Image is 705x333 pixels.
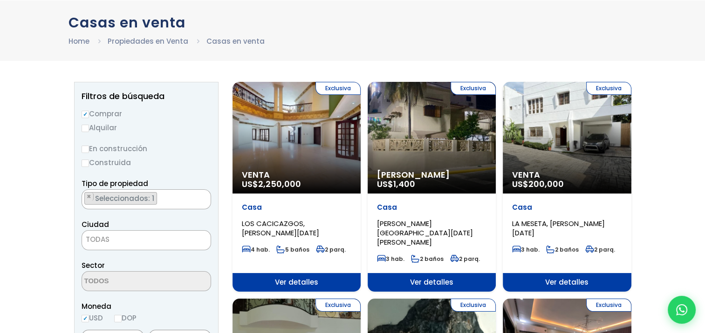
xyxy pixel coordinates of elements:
[512,170,622,180] span: Venta
[377,255,404,263] span: 3 hab.
[201,193,205,201] span: ×
[503,273,631,292] span: Ver detalles
[512,219,605,238] span: LA MESETA, [PERSON_NAME][DATE]
[512,203,622,212] p: Casa
[546,246,579,253] span: 2 baños
[393,178,415,190] span: 1,400
[114,312,137,324] label: DOP
[86,234,110,244] span: TODAS
[585,246,615,253] span: 2 parq.
[315,299,361,312] span: Exclusiva
[82,230,211,250] span: TODAS
[82,92,211,101] h2: Filtros de búsqueda
[82,300,211,312] span: Moneda
[586,299,631,312] span: Exclusiva
[377,203,486,212] p: Casa
[316,246,346,253] span: 2 parq.
[82,146,89,153] input: En construcción
[451,82,496,95] span: Exclusiva
[82,315,89,322] input: USD
[411,255,444,263] span: 2 baños
[528,178,564,190] span: 200,000
[586,82,631,95] span: Exclusiva
[503,82,631,292] a: Exclusiva Venta US$200,000 Casa LA MESETA, [PERSON_NAME][DATE] 3 hab. 2 baños 2 parq. Ver detalles
[242,178,301,190] span: US$
[82,108,211,120] label: Comprar
[200,192,206,201] button: Remove all items
[94,193,157,203] span: Seleccionados: 1
[242,203,351,212] p: Casa
[87,193,91,201] span: ×
[242,219,319,238] span: LOS CACICAZGOS, [PERSON_NAME][DATE]
[512,178,564,190] span: US$
[450,255,480,263] span: 2 parq.
[242,170,351,180] span: Venta
[82,125,89,132] input: Alquilar
[68,14,637,31] h1: Casas en venta
[82,312,103,324] label: USD
[82,157,211,168] label: Construida
[84,192,157,205] li: CASA
[82,143,211,154] label: En construcción
[82,272,172,292] textarea: Search
[242,246,270,253] span: 4 hab.
[377,178,415,190] span: US$
[368,82,496,292] a: Exclusiva [PERSON_NAME] US$1,400 Casa [PERSON_NAME][GEOGRAPHIC_DATA][DATE][PERSON_NAME] 3 hab. 2 ...
[82,122,211,133] label: Alquilar
[82,111,89,118] input: Comprar
[276,246,309,253] span: 5 baños
[82,220,109,229] span: Ciudad
[377,170,486,180] span: [PERSON_NAME]
[82,190,87,210] textarea: Search
[451,299,496,312] span: Exclusiva
[368,273,496,292] span: Ver detalles
[68,36,89,46] a: Home
[233,82,361,292] a: Exclusiva Venta US$2,250,000 Casa LOS CACICAZGOS, [PERSON_NAME][DATE] 4 hab. 5 baños 2 parq. Ver ...
[258,178,301,190] span: 2,250,000
[82,179,148,188] span: Tipo de propiedad
[82,233,211,246] span: TODAS
[114,315,122,322] input: DOP
[512,246,540,253] span: 3 hab.
[85,193,94,201] button: Remove item
[82,260,105,270] span: Sector
[206,35,265,47] li: Casas en venta
[108,36,188,46] a: Propiedades en Venta
[315,82,361,95] span: Exclusiva
[377,219,473,247] span: [PERSON_NAME][GEOGRAPHIC_DATA][DATE][PERSON_NAME]
[82,160,89,167] input: Construida
[233,273,361,292] span: Ver detalles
